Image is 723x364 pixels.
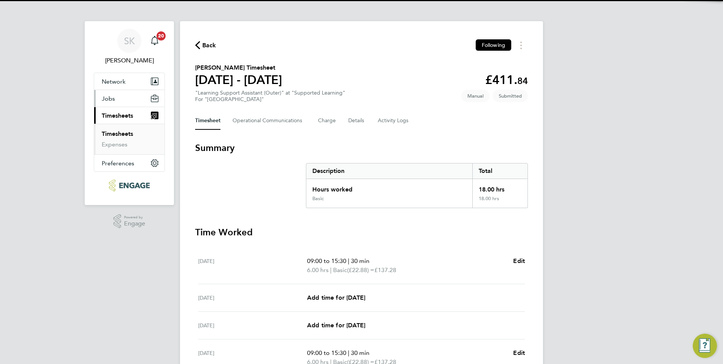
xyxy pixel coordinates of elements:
[94,124,164,154] div: Timesheets
[348,112,366,130] button: Details
[94,56,165,65] span: Sheeba Kurian
[513,349,525,356] span: Edit
[102,112,133,119] span: Timesheets
[493,90,528,102] span: This timesheet is Submitted.
[374,266,396,274] span: £137.28
[195,72,282,87] h1: [DATE] - [DATE]
[102,78,126,85] span: Network
[195,90,345,103] div: "Learning Support Assistant (Outer)" at "Supported Learning"
[195,96,345,103] div: For "[GEOGRAPHIC_DATA]"
[94,107,164,124] button: Timesheets
[147,29,162,53] a: 20
[157,31,166,40] span: 20
[233,112,306,130] button: Operational Communications
[102,95,115,102] span: Jobs
[85,21,174,205] nav: Main navigation
[198,293,307,302] div: [DATE]
[513,257,525,264] span: Edit
[307,294,365,301] span: Add time for [DATE]
[124,221,145,227] span: Engage
[113,214,146,229] a: Powered byEngage
[351,349,369,356] span: 30 min
[330,266,332,274] span: |
[94,29,165,65] a: SK[PERSON_NAME]
[306,179,472,196] div: Hours worked
[102,160,134,167] span: Preferences
[195,63,282,72] h2: [PERSON_NAME] Timesheet
[333,266,347,275] span: Basic
[198,321,307,330] div: [DATE]
[195,142,528,154] h3: Summary
[472,163,528,179] div: Total
[109,179,149,191] img: ncclondon-logo-retina.png
[693,334,717,358] button: Engage Resource Center
[307,266,329,274] span: 6.00 hrs
[307,349,346,356] span: 09:00 to 15:30
[307,321,365,330] a: Add time for [DATE]
[306,163,472,179] div: Description
[307,293,365,302] a: Add time for [DATE]
[517,75,528,86] span: 84
[476,39,511,51] button: Following
[102,130,133,137] a: Timesheets
[351,257,369,264] span: 30 min
[514,39,528,51] button: Timesheets Menu
[513,348,525,358] a: Edit
[94,179,165,191] a: Go to home page
[485,73,528,87] app-decimal: £411.
[306,163,528,208] div: Summary
[461,90,490,102] span: This timesheet was manually created.
[347,266,374,274] span: (£22.88) =
[94,73,164,90] button: Network
[472,196,528,208] div: 18.00 hrs
[348,349,349,356] span: |
[195,112,220,130] button: Timesheet
[312,196,324,202] div: Basic
[202,41,216,50] span: Back
[124,214,145,221] span: Powered by
[198,257,307,275] div: [DATE]
[102,141,127,148] a: Expenses
[307,257,346,264] span: 09:00 to 15:30
[94,90,164,107] button: Jobs
[378,112,410,130] button: Activity Logs
[307,322,365,329] span: Add time for [DATE]
[482,42,505,48] span: Following
[124,36,135,46] span: SK
[94,155,164,171] button: Preferences
[472,179,528,196] div: 18.00 hrs
[195,40,216,50] button: Back
[195,226,528,238] h3: Time Worked
[513,257,525,266] a: Edit
[348,257,349,264] span: |
[318,112,336,130] button: Charge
